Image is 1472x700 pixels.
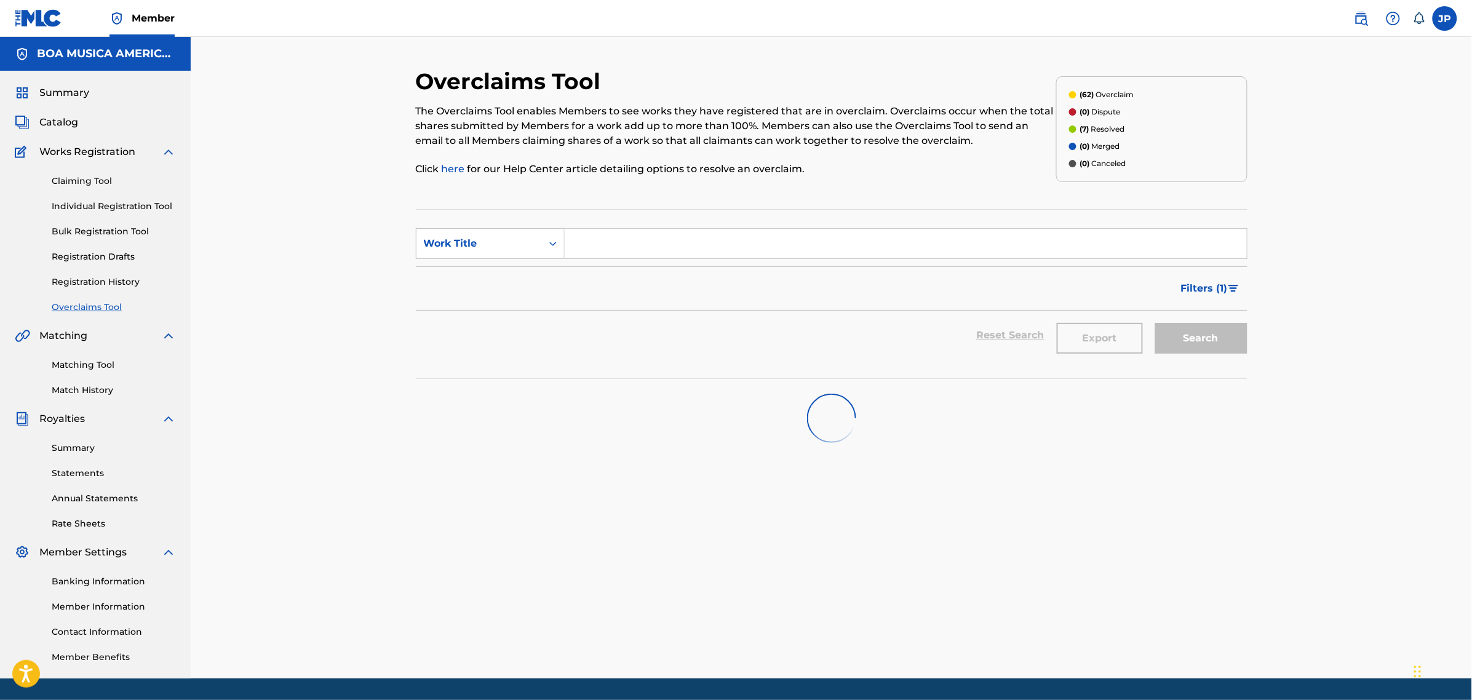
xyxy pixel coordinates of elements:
a: Matching Tool [52,359,176,372]
p: Resolved [1080,124,1125,135]
img: Royalties [15,412,30,426]
a: Individual Registration Tool [52,200,176,213]
a: CatalogCatalog [15,115,78,130]
img: expand [161,545,176,560]
a: Banking Information [52,575,176,588]
div: Work Title [424,236,535,251]
img: Accounts [15,47,30,62]
img: Matching [15,328,30,343]
div: Arrastrar [1414,653,1422,690]
a: Match History [52,384,176,397]
img: Top Rightsholder [109,11,124,26]
a: Summary [52,442,176,455]
form: Search Form [416,228,1247,360]
img: Summary [15,86,30,100]
img: expand [161,145,176,159]
span: Works Registration [39,145,135,159]
a: Member Information [52,600,176,613]
span: (7) [1080,124,1089,133]
a: Contact Information [52,626,176,638]
p: Overclaim [1080,89,1134,100]
div: User Menu [1433,6,1457,31]
img: expand [161,412,176,426]
p: Canceled [1080,158,1126,169]
p: Merged [1080,141,1120,152]
span: Catalog [39,115,78,130]
span: Royalties [39,412,85,426]
div: Help [1381,6,1406,31]
img: MLC Logo [15,9,62,27]
a: Annual Statements [52,492,176,505]
h2: Overclaims Tool [416,68,607,95]
span: Matching [39,328,87,343]
a: Member Benefits [52,651,176,664]
a: Registration History [52,276,176,288]
a: here [442,163,467,175]
img: Works Registration [15,145,31,159]
span: (62) [1080,90,1094,99]
img: search [1354,11,1369,26]
a: Bulk Registration Tool [52,225,176,238]
span: Summary [39,86,89,100]
img: Member Settings [15,545,30,560]
span: Member Settings [39,545,127,560]
div: Notifications [1413,12,1425,25]
a: Statements [52,467,176,480]
span: (0) [1080,159,1090,168]
a: Public Search [1349,6,1374,31]
a: SummarySummary [15,86,89,100]
span: Filters ( 1 ) [1181,281,1228,296]
a: Overclaims Tool [52,301,176,314]
p: The Overclaims Tool enables Members to see works they have registered that are in overclaim. Over... [416,104,1056,148]
a: Rate Sheets [52,517,176,530]
img: preloader [798,386,864,451]
h5: BOA MUSICA AMERICA CORP [37,47,176,61]
a: Claiming Tool [52,175,176,188]
button: Filters (1) [1174,273,1247,304]
img: filter [1228,285,1239,292]
a: Registration Drafts [52,250,176,263]
img: Catalog [15,115,30,130]
div: Widget de chat [1410,641,1472,700]
img: expand [161,328,176,343]
p: Click for our Help Center article detailing options to resolve an overclaim. [416,162,1056,177]
span: (0) [1080,141,1090,151]
span: (0) [1080,107,1090,116]
iframe: Chat Widget [1410,641,1472,700]
img: help [1386,11,1401,26]
span: Member [132,11,175,25]
p: Dispute [1080,106,1121,117]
